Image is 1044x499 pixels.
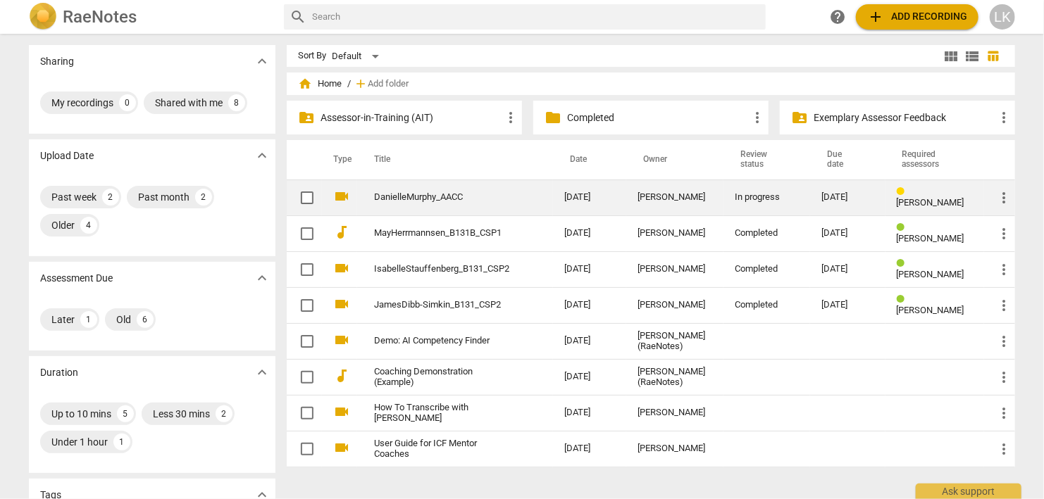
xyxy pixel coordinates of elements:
div: [DATE] [821,228,874,239]
th: Title [357,140,553,179]
button: Table view [983,46,1004,67]
p: Assessment Due [40,271,113,286]
span: videocam [333,439,350,456]
th: Review status [723,140,810,179]
div: [DATE] [821,264,874,274]
img: Logo [29,3,57,31]
div: In progress [735,192,799,203]
a: LogoRaeNotes [29,3,273,31]
span: [PERSON_NAME] [897,197,964,208]
div: [DATE] [821,300,874,310]
button: List view [962,46,983,67]
th: Date [553,140,626,179]
span: more_vert [995,189,1012,206]
div: Completed [735,300,799,310]
div: 4 [80,217,97,234]
div: 8 [228,94,245,111]
a: How To Transcribe with [PERSON_NAME] [374,403,514,424]
span: videocam [333,403,350,420]
div: 2 [102,189,119,206]
span: Home [298,77,342,91]
span: videocam [333,260,350,277]
span: expand_more [254,364,271,381]
div: 0 [119,94,136,111]
span: more_vert [749,109,766,126]
span: videocam [333,188,350,205]
span: folder_shared [791,109,808,126]
span: view_module [943,48,959,65]
input: Search [312,6,760,28]
a: MayHerrmannsen_B131B_CSP1 [374,228,514,239]
a: Help [825,4,850,30]
div: [PERSON_NAME] [638,408,712,418]
span: table_chart [987,49,1000,63]
span: view_list [964,48,981,65]
div: Past month [138,190,189,204]
span: add [867,8,884,25]
span: more_vert [995,369,1012,386]
button: Show more [251,362,273,383]
span: videocam [333,296,350,312]
span: Review status: in progress [897,187,910,197]
div: Ask support [916,484,1021,499]
button: Show more [251,267,273,289]
p: Assessor-in-Training (AIT) [321,110,502,125]
button: Upload [856,4,978,30]
div: 2 [216,405,232,422]
div: [PERSON_NAME] [638,228,712,239]
a: Coaching Demonstration (Example) [374,367,514,388]
span: expand_more [254,53,271,70]
button: LK [990,4,1015,30]
td: [DATE] [553,395,626,431]
span: expand_more [254,270,271,286]
span: Add folder [368,79,409,89]
td: [DATE] [553,359,626,395]
div: [PERSON_NAME] [638,192,712,203]
span: videocam [333,331,350,348]
div: [DATE] [821,192,874,203]
a: IsabelleStauffenberg_B131_CSP2 [374,264,514,274]
span: Add recording [867,8,967,25]
span: [PERSON_NAME] [897,269,964,279]
div: [PERSON_NAME] [638,443,712,454]
div: Up to 10 mins [51,407,111,421]
span: search [290,8,306,25]
div: Past week [51,190,97,204]
button: Show more [251,145,273,166]
span: folder [545,109,561,126]
span: more_vert [502,109,519,126]
th: Due date [810,140,885,179]
div: 6 [137,311,154,328]
span: / [347,79,351,89]
div: 1 [113,434,130,450]
a: Demo: AI Competency Finder [374,336,514,346]
span: audiotrack [333,224,350,241]
span: audiotrack [333,367,350,384]
span: Review status: completed [897,222,910,233]
span: more_vert [995,225,1012,242]
span: more_vert [995,109,1012,126]
div: 1 [80,311,97,328]
div: Under 1 hour [51,435,108,449]
span: more_vert [995,333,1012,350]
td: [DATE] [553,431,626,467]
th: Owner [626,140,723,179]
button: Tile view [940,46,962,67]
span: Review status: completed [897,294,910,305]
h2: RaeNotes [63,7,137,27]
td: [DATE] [553,179,626,215]
td: [DATE] [553,251,626,287]
a: User Guide for ICF Mentor Coaches [374,438,514,460]
p: Duration [40,365,78,380]
td: [DATE] [553,215,626,251]
span: add [354,77,368,91]
td: [DATE] [553,287,626,323]
p: Sharing [40,54,74,69]
div: My recordings [51,96,113,110]
button: Show more [251,51,273,72]
span: [PERSON_NAME] [897,305,964,315]
div: Old [116,312,131,327]
span: more_vert [995,405,1012,422]
div: Older [51,218,75,232]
